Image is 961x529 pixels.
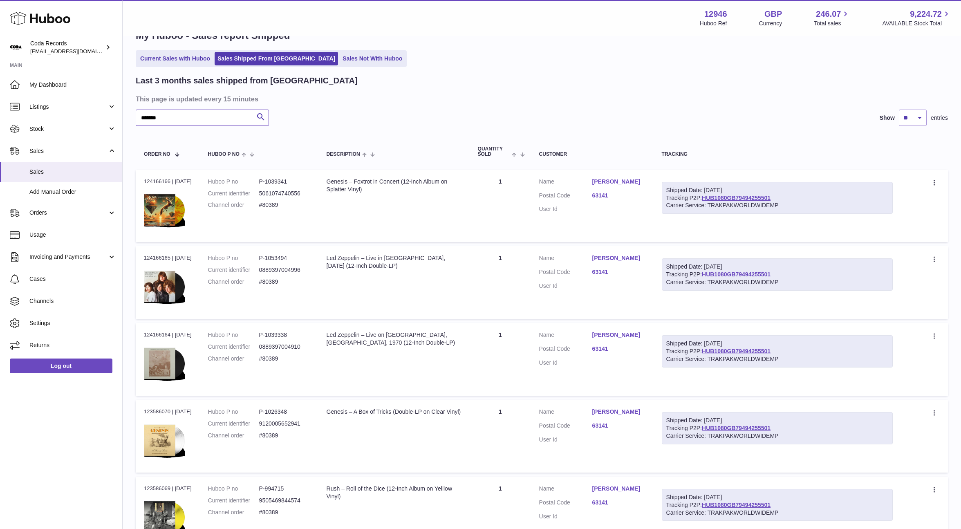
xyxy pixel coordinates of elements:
label: Show [880,114,895,122]
div: 124166164 | [DATE] [144,331,192,338]
span: Quantity Sold [478,146,510,157]
div: Carrier Service: TRAKPAKWORLDWIDEMP [666,202,888,209]
a: 63141 [592,422,645,430]
span: 246.07 [816,9,841,20]
div: Coda Records [30,40,104,55]
dt: Huboo P no [208,485,259,493]
dd: #80389 [259,278,310,286]
dt: User Id [539,513,592,520]
dd: #80389 [259,355,310,363]
span: Cases [29,275,116,283]
td: 1 [470,246,531,319]
div: Shipped Date: [DATE] [666,263,888,271]
a: 63141 [592,192,645,199]
a: Sales Not With Huboo [340,52,405,65]
dd: 9120005652941 [259,420,310,428]
div: Genesis – Foxtrot in Concert (12-Inch Album on Splatter Vinyl) [327,178,461,193]
a: 63141 [592,268,645,276]
a: HUB1080GB79494255501 [702,502,771,508]
dt: Channel order [208,432,259,439]
div: Tracking P2P: [662,412,893,444]
img: haz@pcatmedia.com [10,41,22,54]
div: 123586070 | [DATE] [144,408,192,415]
dd: 0889397004996 [259,266,310,274]
a: HUB1080GB79494255501 [702,425,771,431]
div: Shipped Date: [DATE] [666,417,888,424]
dd: #80389 [259,201,310,209]
strong: 12946 [704,9,727,20]
div: Carrier Service: TRAKPAKWORLDWIDEMP [666,509,888,517]
div: Tracking P2P: [662,258,893,291]
dt: Postal Code [539,268,592,278]
dt: Huboo P no [208,178,259,186]
dt: Current identifier [208,497,259,504]
span: Sales [29,168,116,176]
dt: Channel order [208,509,259,516]
dd: 9505469844574 [259,497,310,504]
h3: This page is updated every 15 minutes [136,94,946,103]
div: Tracking P2P: [662,182,893,214]
span: Total sales [814,20,850,27]
div: Carrier Service: TRAKPAKWORLDWIDEMP [666,355,888,363]
span: Invoicing and Payments [29,253,108,261]
dd: P-1039338 [259,331,310,339]
span: AVAILABLE Stock Total [882,20,951,27]
dt: Name [539,178,592,188]
dd: P-1053494 [259,254,310,262]
dd: P-1026348 [259,408,310,416]
dt: Name [539,331,592,341]
a: [PERSON_NAME] [592,408,645,416]
div: Led Zeppelin – Live on [GEOGRAPHIC_DATA], [GEOGRAPHIC_DATA], 1970 (12-Inch Double-LP) [327,331,461,347]
dt: Channel order [208,201,259,209]
span: Orders [29,209,108,217]
div: Rush – Roll of the Dice (12-Inch Album on Yelllow Vinyl) [327,485,461,500]
a: HUB1080GB79494255501 [702,271,771,278]
div: Shipped Date: [DATE] [666,493,888,501]
a: 9,224.72 AVAILABLE Stock Total [882,9,951,27]
span: My Dashboard [29,81,116,89]
div: Shipped Date: [DATE] [666,186,888,194]
a: [PERSON_NAME] [592,331,645,339]
dt: Postal Code [539,192,592,202]
div: Huboo Ref [700,20,727,27]
span: entries [931,114,948,122]
td: 1 [470,400,531,473]
td: 1 [470,323,531,396]
div: Genesis – A Box of Tricks (Double-LP on Clear Vinyl) [327,408,461,416]
span: Add Manual Order [29,188,116,196]
dt: Current identifier [208,190,259,197]
span: Stock [29,125,108,133]
div: 123586069 | [DATE] [144,485,192,492]
dt: User Id [539,282,592,290]
span: Settings [29,319,116,327]
dt: Postal Code [539,345,592,355]
span: Description [327,152,360,157]
dt: Postal Code [539,422,592,432]
a: 63141 [592,345,645,353]
td: 1 [470,170,531,242]
h2: Last 3 months sales shipped from [GEOGRAPHIC_DATA] [136,75,358,86]
dd: 0889397004910 [259,343,310,351]
span: [EMAIL_ADDRESS][DOMAIN_NAME] [30,48,120,54]
a: Log out [10,359,112,373]
img: 1743014950.png [144,188,185,232]
div: Currency [759,20,782,27]
a: Current Sales with Huboo [137,52,213,65]
dt: User Id [539,436,592,444]
dt: Huboo P no [208,331,259,339]
a: HUB1080GB79494255501 [702,195,771,201]
div: Led Zeppelin – Live in [GEOGRAPHIC_DATA], [DATE] (12-Inch Double-LP) [327,254,461,270]
a: 246.07 Total sales [814,9,850,27]
span: Usage [29,231,116,239]
dt: Channel order [208,355,259,363]
span: Returns [29,341,116,349]
dt: Huboo P no [208,254,259,262]
dt: User Id [539,205,592,213]
a: HUB1080GB79494255501 [702,348,771,354]
span: Listings [29,103,108,111]
span: Sales [29,147,108,155]
dt: Name [539,254,592,264]
dd: P-994715 [259,485,310,493]
div: Customer [539,152,645,157]
dd: 5061074740556 [259,190,310,197]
